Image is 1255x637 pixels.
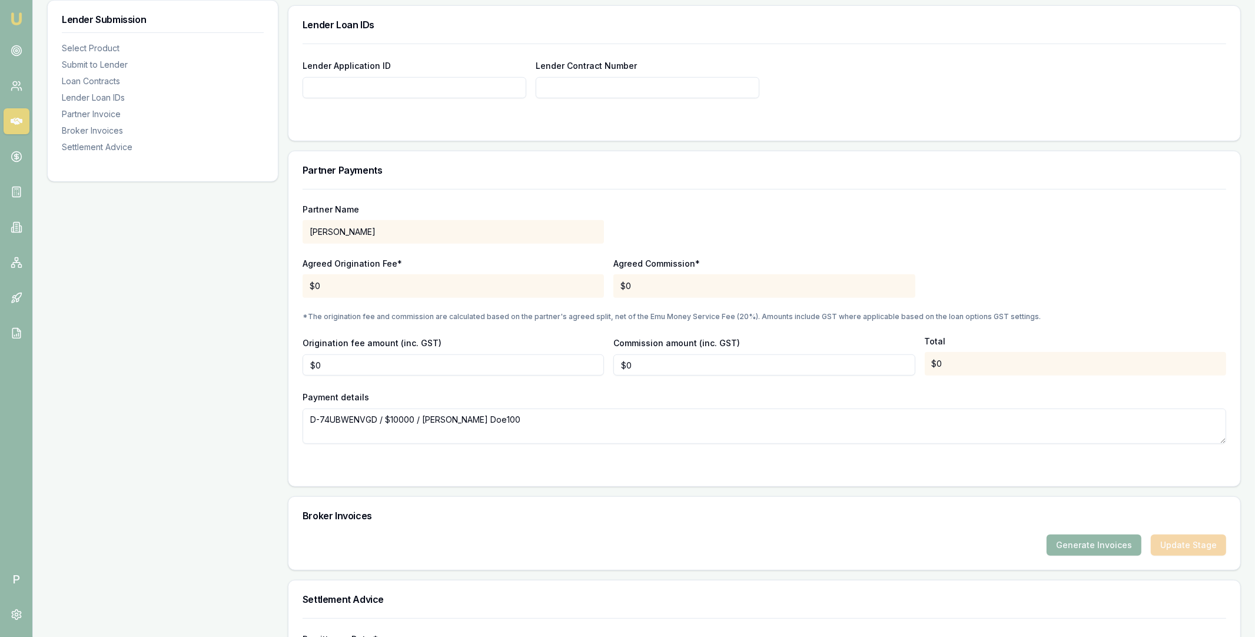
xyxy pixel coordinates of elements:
[303,338,441,348] label: Origination fee amount (inc. GST)
[62,15,264,24] h3: Lender Submission
[62,75,264,87] div: Loan Contracts
[62,92,264,104] div: Lender Loan IDs
[303,392,369,402] label: Payment details
[303,165,1226,175] h3: Partner Payments
[925,336,1226,347] p: Total
[303,511,1226,520] h3: Broker Invoices
[303,61,391,71] label: Lender Application ID
[613,258,915,270] p: Agreed Commission*
[1047,535,1141,556] button: Generate Invoices
[62,125,264,137] div: Broker Invoices
[303,220,604,244] div: [PERSON_NAME]
[62,141,264,153] div: Settlement Advice
[62,42,264,54] div: Select Product
[4,566,29,592] span: P
[613,354,915,376] input: $
[303,312,1226,321] p: *The origination fee and commission are calculated based on the partner's agreed split, net of th...
[303,274,604,298] div: $0
[62,59,264,71] div: Submit to Lender
[303,258,604,270] p: Agreed Origination Fee*
[925,352,1226,376] div: $0
[303,204,604,215] p: Partner Name
[303,595,1226,604] h3: Settlement Advice
[303,20,1226,29] h3: Lender Loan IDs
[303,354,604,376] input: $
[62,108,264,120] div: Partner Invoice
[613,338,740,348] label: Commission amount (inc. GST)
[613,274,915,298] div: $0
[303,409,1226,444] textarea: D-74UBWENVGD / $10000 / [PERSON_NAME] Doe100
[9,12,24,26] img: emu-icon-u.png
[536,61,637,71] label: Lender Contract Number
